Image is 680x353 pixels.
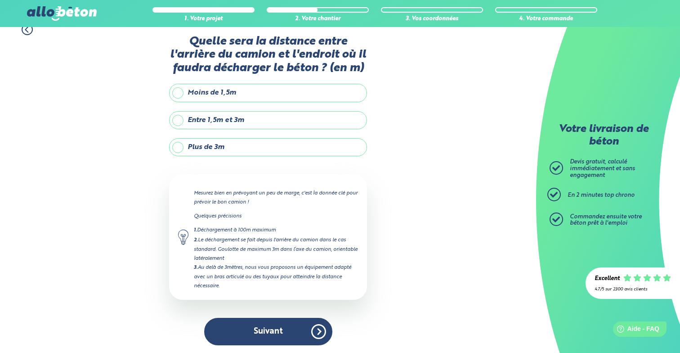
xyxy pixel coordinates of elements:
iframe: Help widget launcher [600,318,670,343]
div: 3. Vos coordonnées [381,16,483,23]
button: Suivant [204,318,332,345]
label: Moins de 1,5m [169,84,367,102]
p: Quelques précisions [194,212,358,221]
img: allobéton [27,6,96,21]
div: 2. Votre chantier [267,16,369,23]
p: Mesurez bien en prévoyant un peu de marge, c'est la donnée clé pour prévoir le bon camion ! [194,189,358,207]
div: 1. Votre projet [152,16,255,23]
strong: 3. [194,265,198,270]
strong: 2. [194,238,198,243]
strong: 1. [194,228,197,233]
div: Déchargement à 100m maximum [194,226,358,235]
label: Plus de 3m [169,138,367,156]
div: Au delà de 3mètres, nous vous proposons un équipement adapté avec un bras articulé ou des tuyaux ... [194,263,358,290]
div: Le déchargement se fait depuis l'arrière du camion dans le cas standard. Goulotte de maximum 3m d... [194,235,358,263]
div: 4. Votre commande [495,16,597,23]
label: Entre 1,5m et 3m [169,111,367,129]
label: Quelle sera la distance entre l'arrière du camion et l'endroit où il faudra décharger le béton ? ... [169,35,367,75]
